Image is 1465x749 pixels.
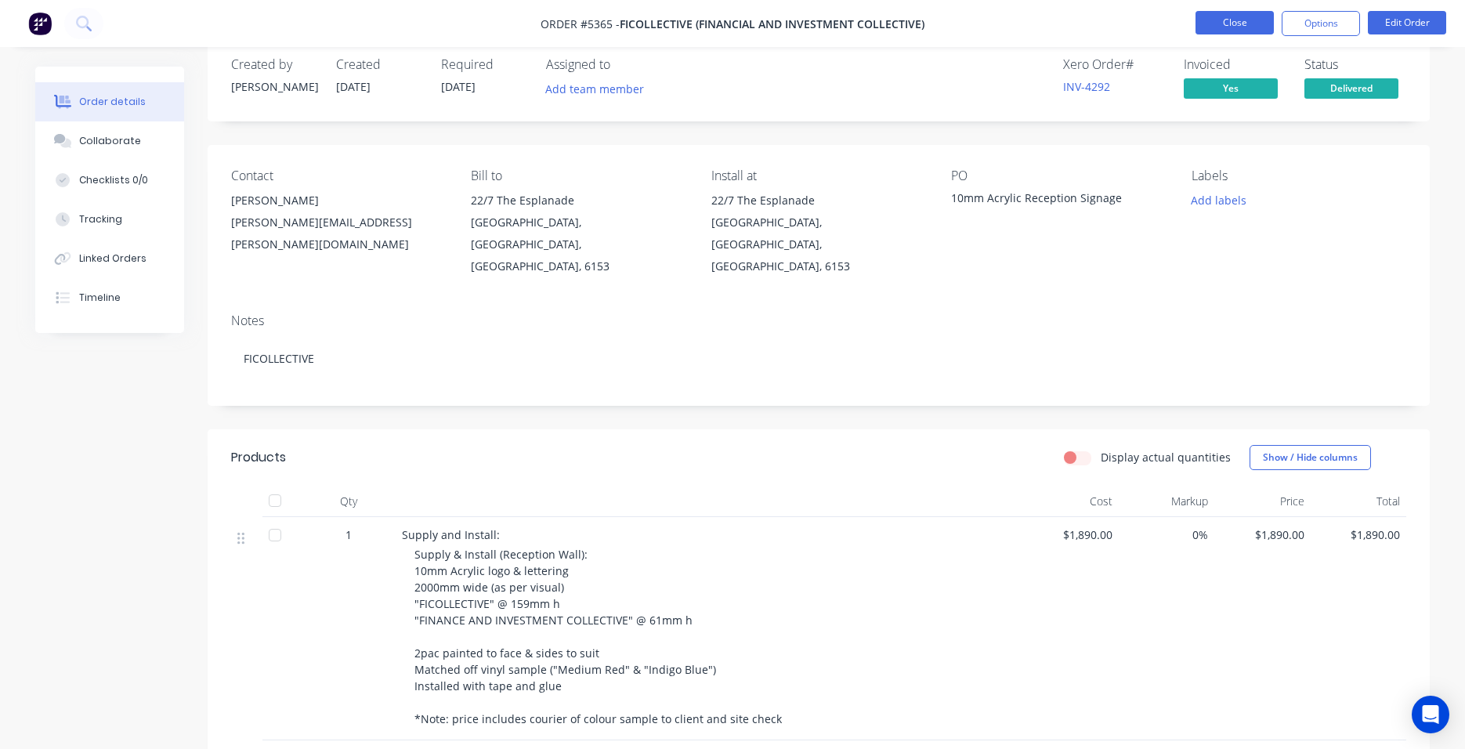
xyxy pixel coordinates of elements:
div: 22/7 The Esplanade [711,190,926,212]
div: Created by [231,57,317,72]
div: 22/7 The Esplanade [471,190,685,212]
span: Order #5365 - [541,16,620,31]
button: Tracking [35,200,184,239]
div: Created [336,57,422,72]
span: [DATE] [441,79,476,94]
span: $1,890.00 [1029,526,1112,543]
span: Delivered [1304,78,1398,98]
div: Status [1304,57,1406,72]
div: Bill to [471,168,685,183]
button: Options [1282,11,1360,36]
button: Timeline [35,278,184,317]
button: Close [1196,11,1274,34]
span: Supply and Install: [402,527,500,542]
label: Display actual quantities [1101,449,1231,465]
div: Collaborate [79,134,141,148]
button: Checklists 0/0 [35,161,184,200]
div: Products [231,448,286,467]
div: 10mm Acrylic Reception Signage [951,190,1147,212]
span: FICOLLECTIVE (Financial and Investment Collective) [620,16,924,31]
span: $1,890.00 [1317,526,1401,543]
button: Edit Order [1368,11,1446,34]
div: PO [951,168,1166,183]
div: Price [1214,486,1311,517]
div: Notes [231,313,1406,328]
div: Tracking [79,212,122,226]
div: Invoiced [1184,57,1286,72]
div: Order details [79,95,146,109]
button: Show / Hide columns [1250,445,1371,470]
span: Yes [1184,78,1278,98]
a: INV-4292 [1063,79,1110,94]
div: [GEOGRAPHIC_DATA], [GEOGRAPHIC_DATA], [GEOGRAPHIC_DATA], 6153 [471,212,685,277]
button: Order details [35,82,184,121]
img: Factory [28,12,52,35]
div: Open Intercom Messenger [1412,696,1449,733]
div: Checklists 0/0 [79,173,148,187]
div: Total [1311,486,1407,517]
div: Timeline [79,291,121,305]
div: Markup [1119,486,1215,517]
span: 0% [1125,526,1209,543]
div: Xero Order # [1063,57,1165,72]
div: 22/7 The Esplanade[GEOGRAPHIC_DATA], [GEOGRAPHIC_DATA], [GEOGRAPHIC_DATA], 6153 [711,190,926,277]
button: Add labels [1182,190,1254,211]
div: [PERSON_NAME][PERSON_NAME][EMAIL_ADDRESS][PERSON_NAME][DOMAIN_NAME] [231,190,446,255]
div: Cost [1022,486,1119,517]
div: 22/7 The Esplanade[GEOGRAPHIC_DATA], [GEOGRAPHIC_DATA], [GEOGRAPHIC_DATA], 6153 [471,190,685,277]
div: FICOLLECTIVE [231,335,1406,382]
button: Delivered [1304,78,1398,102]
div: Contact [231,168,446,183]
span: [DATE] [336,79,371,94]
div: Linked Orders [79,251,146,266]
button: Linked Orders [35,239,184,278]
div: Install at [711,168,926,183]
div: [GEOGRAPHIC_DATA], [GEOGRAPHIC_DATA], [GEOGRAPHIC_DATA], 6153 [711,212,926,277]
div: [PERSON_NAME] [231,78,317,95]
div: Qty [302,486,396,517]
span: 1 [345,526,352,543]
span: $1,890.00 [1221,526,1304,543]
button: Add team member [546,78,653,100]
span: Supply & Install (Reception Wall): 10mm Acrylic logo & lettering 2000mm wide (as per visual) "FIC... [414,547,782,726]
button: Add team member [537,78,653,100]
div: [PERSON_NAME][EMAIL_ADDRESS][PERSON_NAME][DOMAIN_NAME] [231,212,446,255]
button: Collaborate [35,121,184,161]
div: Labels [1192,168,1406,183]
div: Assigned to [546,57,703,72]
div: Required [441,57,527,72]
div: [PERSON_NAME] [231,190,446,212]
